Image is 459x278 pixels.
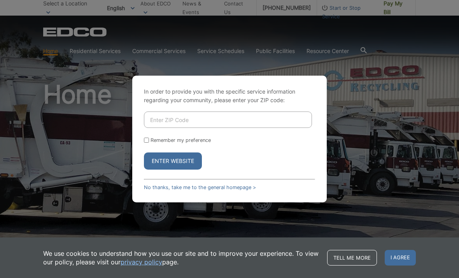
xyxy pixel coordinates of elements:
input: Enter ZIP Code [144,112,312,128]
a: Tell me more [327,250,377,266]
span: I agree [385,250,416,266]
a: No thanks, take me to the general homepage > [144,184,256,190]
label: Remember my preference [151,137,211,143]
p: In order to provide you with the specific service information regarding your community, please en... [144,87,315,104]
p: We use cookies to understand how you use our site and to improve your experience. To view our pol... [43,249,319,266]
a: privacy policy [121,258,162,266]
button: Enter Website [144,152,202,170]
